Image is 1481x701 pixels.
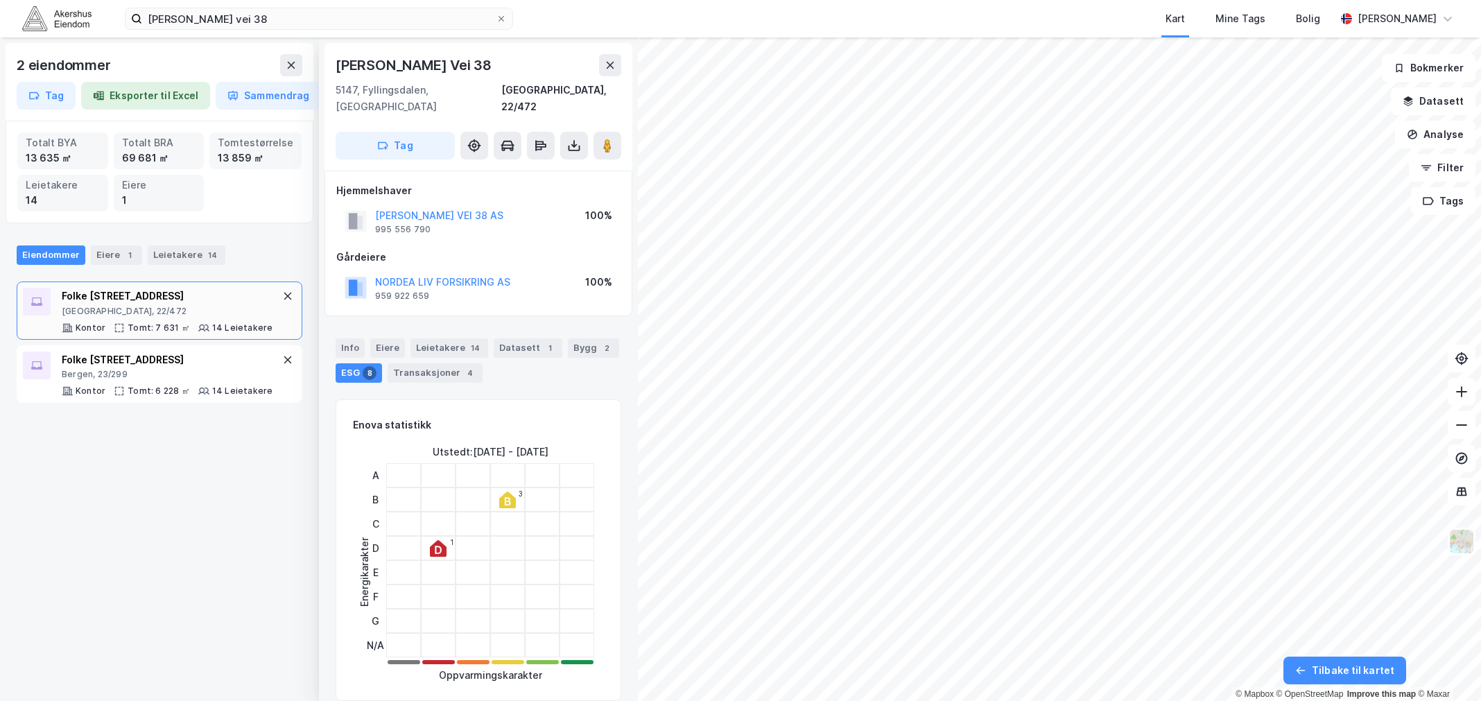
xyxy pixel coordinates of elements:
button: Sammendrag [216,82,321,110]
div: Enova statistikk [353,417,431,433]
div: Hjemmelshaver [336,182,621,199]
div: C [367,512,384,536]
div: Kontor [76,386,105,397]
div: 8 [363,366,376,380]
div: F [367,585,384,609]
div: Eiere [91,245,142,265]
div: Totalt BRA [122,135,196,150]
div: Datasett [494,338,562,358]
button: Eksporter til Excel [81,82,210,110]
img: akershus-eiendom-logo.9091f326c980b4bce74ccdd9f866810c.svg [22,6,92,31]
div: 100% [585,207,612,224]
div: Info [336,338,365,358]
div: [GEOGRAPHIC_DATA], 22/472 [62,306,272,317]
div: Eiere [370,338,405,358]
button: Tag [17,82,76,110]
div: 2 eiendommer [17,54,114,76]
iframe: Chat Widget [1412,634,1481,701]
input: Søk på adresse, matrikkel, gårdeiere, leietakere eller personer [142,8,496,29]
div: Mine Tags [1215,10,1265,27]
button: Analyse [1395,121,1475,148]
div: 14 [26,193,100,208]
div: [PERSON_NAME] Vei 38 [336,54,494,76]
div: 1 [123,248,137,262]
div: 100% [585,274,612,291]
div: 14 Leietakere [212,322,273,334]
a: Mapbox [1236,689,1274,699]
div: 959 922 659 [375,291,429,302]
div: 2 [600,341,614,355]
div: 1 [450,538,453,546]
div: Folke [STREET_ADDRESS] [62,288,272,304]
a: OpenStreetMap [1276,689,1344,699]
div: Tomt: 6 228 ㎡ [128,386,190,397]
div: N/A [367,633,384,657]
div: Transaksjoner [388,363,483,383]
div: 1 [543,341,557,355]
div: Bergen, 23/299 [62,369,272,380]
div: A [367,463,384,487]
div: ESG [336,363,382,383]
button: Datasett [1391,87,1475,115]
div: Kontrollprogram for chat [1412,634,1481,701]
div: G [367,609,384,633]
button: Bokmerker [1382,54,1475,82]
div: Eiere [122,178,196,193]
div: Energikarakter [356,537,373,607]
img: Z [1448,528,1475,555]
div: Tomtestørrelse [218,135,293,150]
div: Leietakere [26,178,100,193]
div: Leietakere [410,338,488,358]
div: Totalt BYA [26,135,100,150]
div: Kart [1166,10,1185,27]
button: Tag [336,132,455,159]
div: 3 [519,490,523,498]
div: 14 [205,248,220,262]
div: Eiendommer [17,245,85,265]
div: 14 Leietakere [212,386,273,397]
div: Leietakere [148,245,225,265]
div: 13 859 ㎡ [218,150,293,166]
div: Bolig [1296,10,1320,27]
div: 5147, Fyllingsdalen, [GEOGRAPHIC_DATA] [336,82,501,115]
div: B [367,487,384,512]
button: Tags [1411,187,1475,215]
div: [PERSON_NAME] [1358,10,1437,27]
div: 69 681 ㎡ [122,150,196,166]
div: E [367,560,384,585]
div: Folke [STREET_ADDRESS] [62,352,272,368]
div: Kontor [76,322,105,334]
div: 4 [463,366,477,380]
button: Filter [1409,154,1475,182]
button: Tilbake til kartet [1283,657,1406,684]
div: 995 556 790 [375,224,431,235]
div: Gårdeiere [336,249,621,266]
div: 1 [122,193,196,208]
div: Tomt: 7 631 ㎡ [128,322,190,334]
div: Bygg [568,338,619,358]
div: Oppvarmingskarakter [439,667,542,684]
div: 14 [468,341,483,355]
div: Utstedt : [DATE] - [DATE] [433,444,548,460]
div: 13 635 ㎡ [26,150,100,166]
div: [GEOGRAPHIC_DATA], 22/472 [501,82,621,115]
a: Improve this map [1347,689,1416,699]
div: D [367,536,384,560]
